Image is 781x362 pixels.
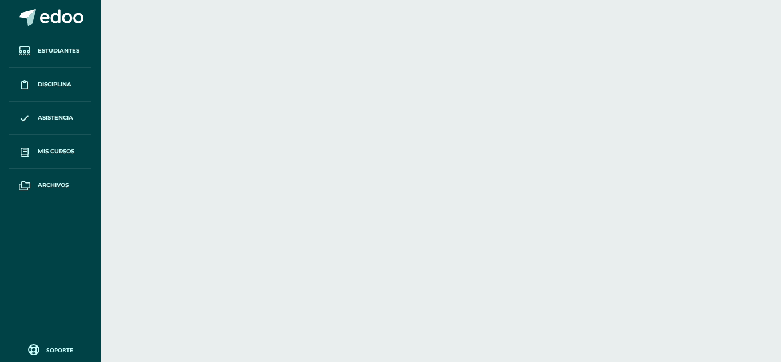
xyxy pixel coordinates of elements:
[38,46,79,55] span: Estudiantes
[14,341,87,356] a: Soporte
[9,34,91,68] a: Estudiantes
[38,147,74,156] span: Mis cursos
[38,181,69,190] span: Archivos
[38,113,73,122] span: Asistencia
[9,68,91,102] a: Disciplina
[9,135,91,169] a: Mis cursos
[46,346,73,354] span: Soporte
[38,80,71,89] span: Disciplina
[9,169,91,202] a: Archivos
[9,102,91,136] a: Asistencia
